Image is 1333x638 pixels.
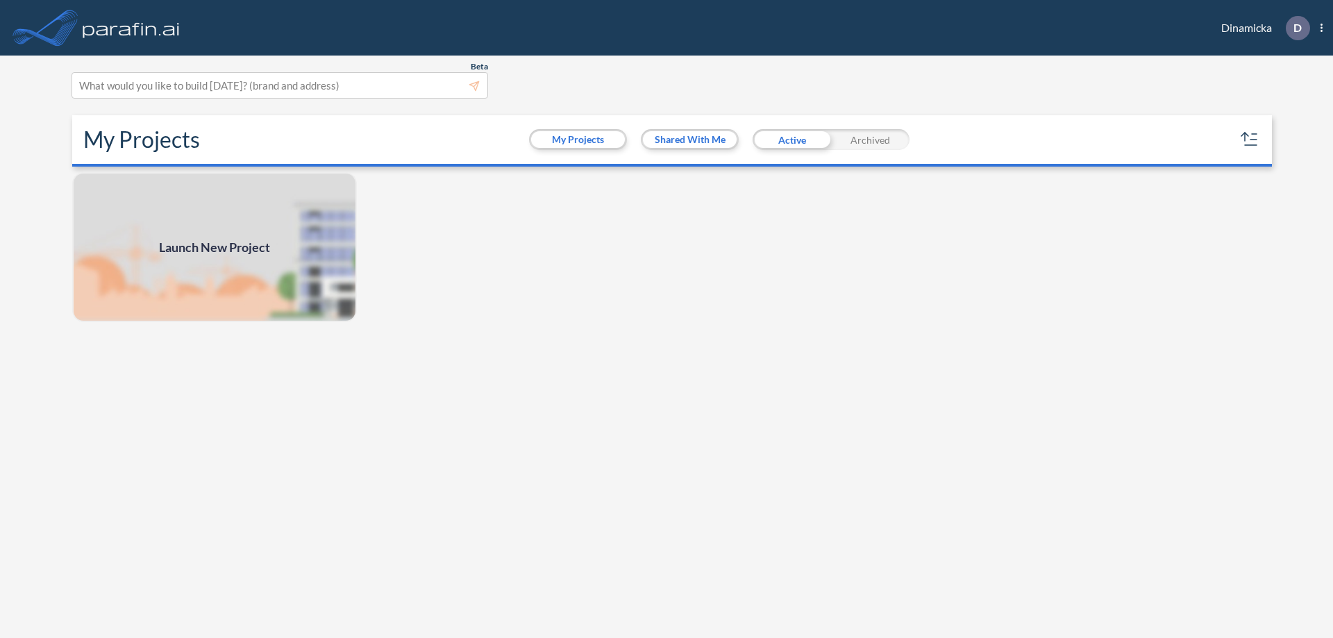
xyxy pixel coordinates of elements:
[471,61,488,72] span: Beta
[72,172,357,322] img: add
[72,172,357,322] a: Launch New Project
[159,238,270,257] span: Launch New Project
[83,126,200,153] h2: My Projects
[831,129,909,150] div: Archived
[531,131,625,148] button: My Projects
[80,14,183,42] img: logo
[643,131,737,148] button: Shared With Me
[1200,16,1323,40] div: Dinamicka
[1293,22,1302,34] p: D
[753,129,831,150] div: Active
[1239,128,1261,151] button: sort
